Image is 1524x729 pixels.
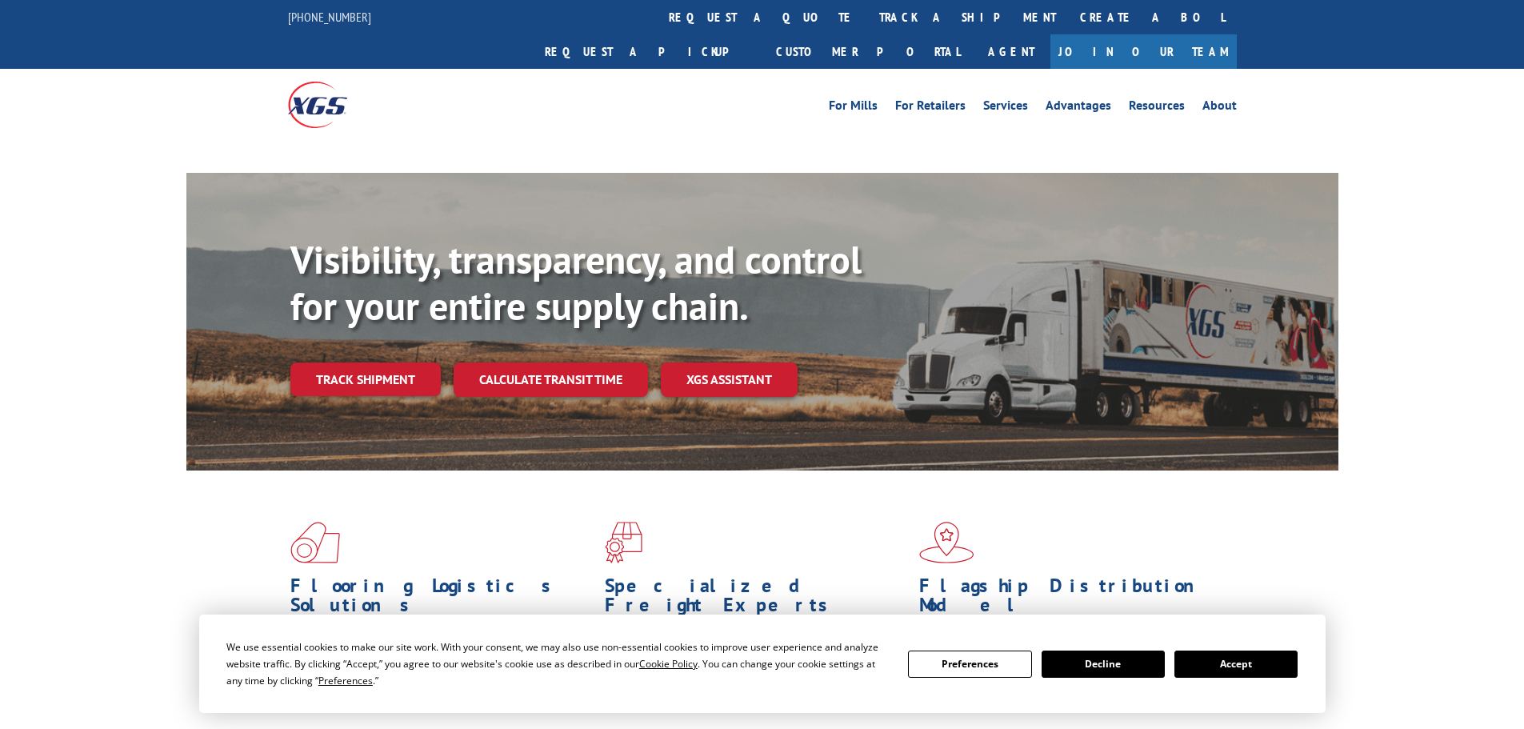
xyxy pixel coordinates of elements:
[895,99,966,117] a: For Retailers
[533,34,764,69] a: Request a pickup
[290,576,593,623] h1: Flooring Logistics Solutions
[1174,651,1298,678] button: Accept
[318,674,373,687] span: Preferences
[1050,34,1237,69] a: Join Our Team
[908,651,1031,678] button: Preferences
[288,9,371,25] a: [PHONE_NUMBER]
[919,522,974,563] img: xgs-icon-flagship-distribution-model-red
[919,576,1222,623] h1: Flagship Distribution Model
[1129,99,1185,117] a: Resources
[983,99,1028,117] a: Services
[290,522,340,563] img: xgs-icon-total-supply-chain-intelligence-red
[764,34,972,69] a: Customer Portal
[290,234,862,330] b: Visibility, transparency, and control for your entire supply chain.
[290,362,441,396] a: Track shipment
[639,657,698,671] span: Cookie Policy
[605,576,907,623] h1: Specialized Freight Experts
[1046,99,1111,117] a: Advantages
[829,99,878,117] a: For Mills
[1202,99,1237,117] a: About
[454,362,648,397] a: Calculate transit time
[1042,651,1165,678] button: Decline
[199,615,1326,713] div: Cookie Consent Prompt
[661,362,798,397] a: XGS ASSISTANT
[226,639,889,689] div: We use essential cookies to make our site work. With your consent, we may also use non-essential ...
[972,34,1050,69] a: Agent
[605,522,642,563] img: xgs-icon-focused-on-flooring-red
